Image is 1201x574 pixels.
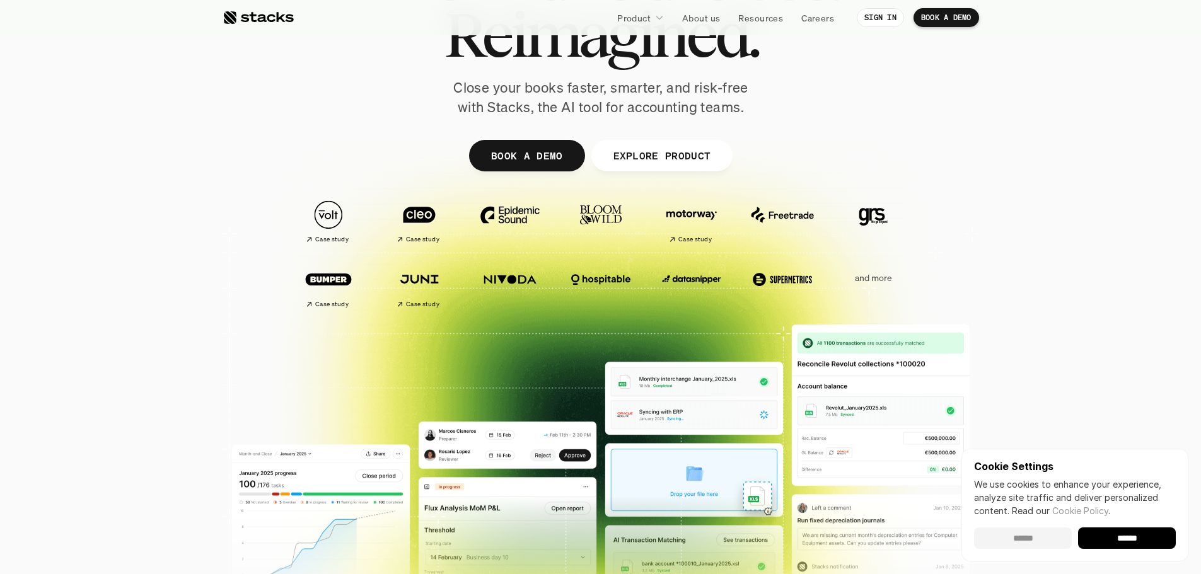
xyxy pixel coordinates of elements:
a: Careers [794,6,842,29]
h2: Case study [678,236,712,243]
a: Resources [731,6,791,29]
a: Case study [289,258,368,313]
p: Product [617,11,651,25]
a: Privacy Policy [149,292,204,301]
a: Case study [289,194,368,249]
a: EXPLORE PRODUCT [591,140,733,171]
p: Close your books faster, smarter, and risk-free with Stacks, the AI tool for accounting teams. [443,78,758,117]
a: BOOK A DEMO [914,8,979,27]
a: Case study [653,194,731,249]
h2: Case study [406,236,439,243]
h2: Case study [315,236,349,243]
p: We use cookies to enhance your experience, analyze site traffic and deliver personalized content. [974,478,1176,517]
p: SIGN IN [864,13,896,22]
h2: Case study [315,301,349,308]
a: Case study [380,194,458,249]
p: About us [682,11,720,25]
span: Read our . [1012,505,1110,516]
p: EXPLORE PRODUCT [613,146,711,164]
p: and more [834,273,912,284]
p: Cookie Settings [974,461,1176,471]
p: BOOK A DEMO [921,13,972,22]
a: BOOK A DEMO [468,140,584,171]
a: About us [675,6,728,29]
a: Cookie Policy [1052,505,1108,516]
p: Careers [801,11,834,25]
span: Reimagined. [443,6,758,63]
a: SIGN IN [857,8,904,27]
h2: Case study [406,301,439,308]
p: BOOK A DEMO [490,146,562,164]
p: Resources [738,11,783,25]
a: Case study [380,258,458,313]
